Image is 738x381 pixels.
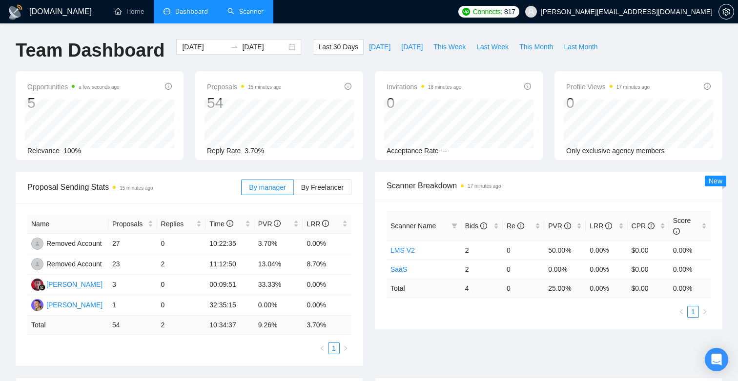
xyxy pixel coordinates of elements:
td: 2 [157,316,206,335]
span: By manager [249,183,286,191]
span: dashboard [164,8,170,15]
td: 50.00% [544,241,586,260]
div: [PERSON_NAME] [46,279,102,290]
img: logo [8,4,23,20]
span: Relevance [27,147,60,155]
span: 3.70% [245,147,264,155]
span: Profile Views [566,81,650,93]
span: to [230,43,238,51]
td: 27 [108,234,157,254]
td: 11:12:50 [205,254,254,275]
time: 18 minutes ago [428,84,461,90]
time: a few seconds ago [79,84,119,90]
button: Last 30 Days [313,39,364,55]
td: 3 [108,275,157,295]
span: This Week [433,41,466,52]
span: 817 [504,6,515,17]
button: This Week [428,39,471,55]
span: left [319,345,325,351]
span: right [343,345,348,351]
td: 10:34:37 [205,316,254,335]
span: Last Week [476,41,509,52]
td: 2 [461,260,503,279]
span: info-circle [648,222,655,229]
a: searchScanner [227,7,264,16]
td: 0.00% [586,260,627,279]
td: 0 [157,295,206,316]
button: [DATE] [396,39,428,55]
input: Start date [182,41,226,52]
td: 13.04% [254,254,303,275]
span: info-circle [673,228,680,235]
td: 1 [108,295,157,316]
span: PVR [258,220,281,228]
time: 15 minutes ago [248,84,281,90]
td: Total [387,279,461,298]
span: left [678,309,684,315]
td: 10:22:35 [205,234,254,254]
button: right [340,342,351,354]
li: Previous Page [316,342,328,354]
td: 0.00% [669,260,711,279]
span: Opportunities [27,81,120,93]
td: 0.00% [303,295,351,316]
span: 100% [63,147,81,155]
td: 00:09:51 [205,275,254,295]
div: 0 [387,94,461,112]
span: CPR [632,222,655,230]
button: right [699,306,711,318]
div: Open Intercom Messenger [705,348,728,371]
th: Proposals [108,215,157,234]
td: 54 [108,316,157,335]
div: 54 [207,94,282,112]
span: Replies [161,219,195,229]
span: Last Month [564,41,597,52]
span: Re [507,222,524,230]
input: End date [242,41,287,52]
time: 17 minutes ago [468,183,501,189]
li: Previous Page [676,306,687,318]
a: homeHome [115,7,144,16]
span: LRR [590,222,612,230]
td: 4 [461,279,503,298]
span: Score [673,217,691,235]
li: 1 [328,342,340,354]
td: Total [27,316,108,335]
span: LRR [307,220,329,228]
span: Dashboard [175,7,208,16]
button: Last Month [558,39,603,55]
span: info-circle [524,83,531,90]
span: info-circle [226,220,233,227]
span: setting [719,8,734,16]
img: upwork-logo.png [462,8,470,16]
span: Proposal Sending Stats [27,181,241,193]
a: LMS V2 [390,246,415,254]
img: RA [31,258,43,270]
span: By Freelancer [301,183,344,191]
span: Scanner Name [390,222,436,230]
span: Acceptance Rate [387,147,439,155]
td: 0 [157,275,206,295]
li: 1 [687,306,699,318]
td: $0.00 [628,241,669,260]
td: 0.00% [303,275,351,295]
span: Only exclusive agency members [566,147,665,155]
td: 0 [503,241,544,260]
td: 0.00% [544,260,586,279]
td: 32:35:15 [205,295,254,316]
td: 0 [503,279,544,298]
td: 8.70% [303,254,351,275]
td: 23 [108,254,157,275]
span: info-circle [605,222,612,229]
td: 0.00% [303,234,351,254]
td: 33.33% [254,275,303,295]
span: right [702,309,708,315]
span: swap-right [230,43,238,51]
li: Next Page [699,306,711,318]
div: [PERSON_NAME] [46,300,102,310]
span: Last 30 Days [318,41,358,52]
span: This Month [519,41,553,52]
span: info-circle [165,83,172,90]
span: New [709,177,722,185]
span: Reply Rate [207,147,241,155]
